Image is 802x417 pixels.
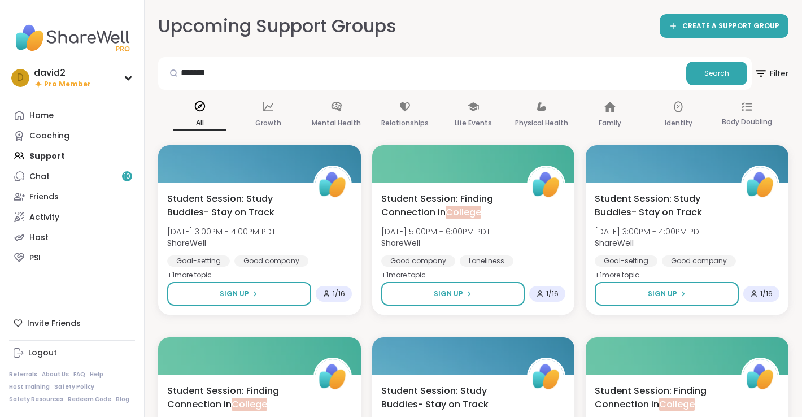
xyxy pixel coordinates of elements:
a: CREATE A SUPPORT GROUP [660,14,788,38]
button: Sign Up [381,282,525,306]
span: College [232,398,267,411]
button: Sign Up [167,282,311,306]
span: Sign Up [434,289,463,299]
span: Student Session: Study Buddies- Stay on Track [595,192,729,219]
a: Redeem Code [68,396,111,403]
a: Activity [9,207,135,227]
span: Student Session: Study Buddies- Stay on Track [381,384,515,411]
span: Sign Up [648,289,677,299]
span: Student Session: Finding Connection in [381,192,515,219]
span: Student Session: Finding Connection in [167,384,301,411]
button: Search [686,62,747,85]
p: Mental Health [312,116,361,130]
div: Invite Friends [9,313,135,333]
div: Good company [234,255,308,267]
span: College [659,398,695,411]
div: Loneliness [460,255,513,267]
img: ShareWell [315,167,350,202]
a: PSI [9,247,135,268]
p: All [173,116,226,131]
img: ShareWell [743,167,778,202]
div: Host [29,232,49,244]
p: Physical Health [515,116,568,130]
a: Chat10 [9,166,135,186]
h2: Upcoming Support Groups [158,14,396,39]
p: Relationships [381,116,429,130]
span: Search [704,68,729,79]
span: College [446,206,481,219]
span: Student Session: Study Buddies- Stay on Track [167,192,301,219]
b: ShareWell [595,237,634,249]
span: 1 / 16 [760,289,773,298]
div: Chat [29,171,50,183]
a: Help [90,371,103,379]
a: Referrals [9,371,37,379]
b: ShareWell [167,237,206,249]
img: ShareWell Nav Logo [9,18,135,58]
div: Friends [29,192,59,203]
img: ShareWell [529,359,564,394]
p: Life Events [455,116,492,130]
div: Goal-setting [595,255,657,267]
div: Logout [28,347,57,359]
span: CREATE A SUPPORT GROUP [682,21,779,31]
div: Goal-setting [167,255,230,267]
p: Family [599,116,621,130]
a: Coaching [9,125,135,146]
span: Pro Member [44,80,91,89]
div: david2 [34,67,91,79]
span: [DATE] 3:00PM - 4:00PM PDT [167,226,276,237]
span: 1 / 16 [333,289,345,298]
span: Sign Up [220,289,249,299]
img: ShareWell [315,359,350,394]
a: About Us [42,371,69,379]
a: Safety Policy [54,383,94,391]
p: Identity [665,116,692,130]
div: Good company [381,255,455,267]
b: ShareWell [381,237,420,249]
div: Activity [29,212,59,223]
div: Coaching [29,131,69,142]
a: Friends [9,186,135,207]
a: Host Training [9,383,50,391]
img: ShareWell [743,359,778,394]
span: [DATE] 5:00PM - 6:00PM PDT [381,226,490,237]
a: Host [9,227,135,247]
div: Good company [662,255,736,267]
p: Growth [255,116,281,130]
p: Body Doubling [722,115,772,129]
span: Filter [754,60,788,87]
span: 10 [124,172,130,181]
span: 1 / 16 [546,289,559,298]
span: Student Session: Finding Connection in [595,384,729,411]
a: Safety Resources [9,396,63,403]
div: PSI [29,253,41,264]
img: ShareWell [529,167,564,202]
span: [DATE] 3:00PM - 4:00PM PDT [595,226,703,237]
div: Home [29,110,54,121]
button: Sign Up [595,282,739,306]
a: Logout [9,343,135,363]
a: Blog [116,396,129,403]
a: Home [9,105,135,125]
span: d [17,71,24,85]
a: FAQ [73,371,85,379]
button: Filter [754,57,788,90]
